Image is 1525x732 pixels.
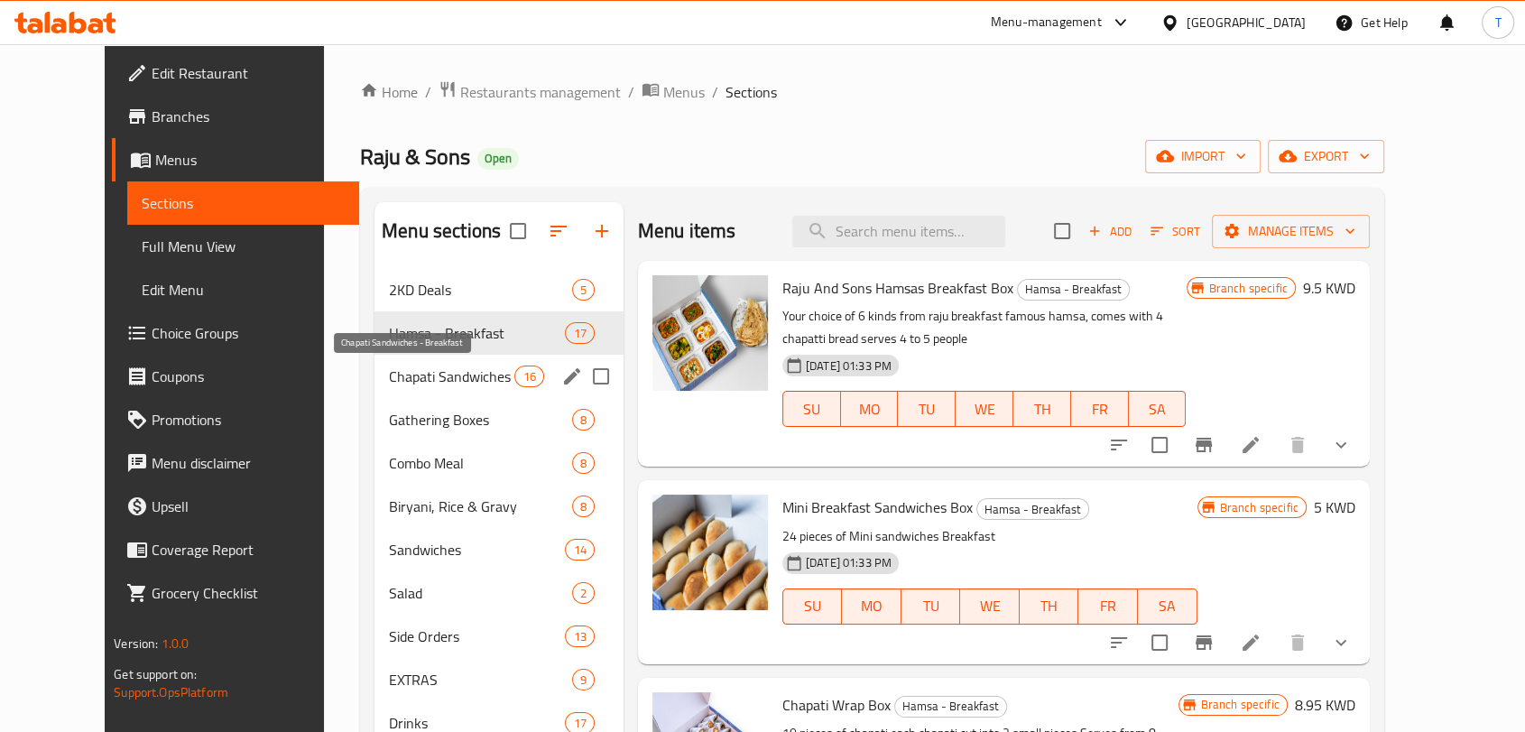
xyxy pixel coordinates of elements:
div: 2KD Deals5 [374,268,624,311]
li: / [712,81,718,103]
a: Menu disclaimer [112,441,359,485]
span: Hamsa - Breakfast [977,499,1088,520]
div: Sandwiches14 [374,528,624,571]
svg: Show Choices [1330,434,1352,456]
p: Your choice of 6 kinds from raju breakfast famous hamsa, comes with 4 chapatti bread serves 4 to ... [782,305,1187,350]
span: Edit Restaurant [152,62,345,84]
span: FR [1086,593,1131,619]
span: Chapati Sandwiches - Breakfast [389,366,514,387]
span: Sort items [1139,218,1212,246]
li: / [628,81,634,103]
span: Hamsa - Breakfast [1018,279,1129,300]
span: Branch specific [1213,499,1306,516]
span: Mini Breakfast Sandwiches Box [782,494,973,521]
a: Edit menu item [1240,434,1262,456]
button: Add [1081,218,1139,246]
div: [GEOGRAPHIC_DATA] [1187,13,1306,32]
div: Hamsa - Breakfast [894,696,1007,718]
div: EXTRAS9 [374,658,624,701]
span: Menu disclaimer [152,452,345,474]
span: T [1494,13,1501,32]
div: Combo Meal8 [374,441,624,485]
button: FR [1078,588,1138,625]
span: Hamsa - Breakfast [389,322,565,344]
button: sort-choices [1097,621,1141,664]
button: FR [1071,391,1129,427]
span: SU [790,593,835,619]
div: Menu-management [991,12,1102,33]
span: Chapati Wrap Box [782,691,891,718]
a: Menus [642,80,705,104]
input: search [792,216,1005,247]
span: Promotions [152,409,345,431]
button: SU [782,391,841,427]
span: 5 [573,282,594,299]
span: FR [1078,396,1122,422]
button: delete [1276,621,1319,664]
span: Raju And Sons Hamsas Breakfast Box [782,274,1013,301]
span: Choice Groups [152,322,345,344]
div: items [565,539,594,561]
span: Salad [389,582,572,604]
a: Full Menu View [127,225,359,268]
h6: 5 KWD [1314,495,1355,520]
a: Branches [112,95,359,138]
span: Select to update [1141,426,1178,464]
h6: 8.95 KWD [1295,692,1355,718]
span: Coverage Report [152,539,345,561]
h6: 9.5 KWD [1303,275,1355,301]
span: Upsell [152,496,345,517]
span: Branch specific [1202,280,1295,297]
span: Raju & Sons [360,136,470,177]
svg: Show Choices [1330,632,1352,653]
button: sort-choices [1097,423,1141,467]
span: MO [848,396,892,422]
h2: Menu items [638,218,736,245]
button: WE [956,391,1013,427]
div: items [572,582,595,604]
span: 17 [566,715,593,732]
span: SA [1136,396,1179,422]
button: import [1145,140,1261,173]
span: Grocery Checklist [152,582,345,604]
a: Edit Restaurant [112,51,359,95]
span: Version: [114,632,158,655]
span: SU [790,396,834,422]
span: import [1160,145,1246,168]
span: Manage items [1226,220,1355,243]
span: TH [1027,593,1072,619]
span: 2 [573,585,594,602]
span: export [1282,145,1370,168]
p: 24 pieces of Mini sandwiches Breakfast [782,525,1197,548]
div: Hamsa - Breakfast [976,498,1089,520]
span: Combo Meal [389,452,572,474]
a: Menus [112,138,359,181]
span: Open [477,151,519,166]
a: Home [360,81,418,103]
div: 2KD Deals [389,279,572,301]
button: Branch-specific-item [1182,423,1225,467]
a: Edit menu item [1240,632,1262,653]
a: Coupons [112,355,359,398]
span: Side Orders [389,625,565,647]
span: TU [909,593,954,619]
span: 8 [573,455,594,472]
button: show more [1319,423,1363,467]
span: Branch specific [1194,696,1287,713]
h2: Menu sections [382,218,501,245]
span: Menus [663,81,705,103]
span: MO [849,593,894,619]
div: Gathering Boxes8 [374,398,624,441]
div: EXTRAS [389,669,572,690]
span: Biryani, Rice & Gravy [389,496,572,517]
div: Salad2 [374,571,624,615]
span: Get support on: [114,663,197,686]
span: 17 [566,325,593,342]
span: Menus [155,149,345,171]
span: 8 [573,412,594,429]
a: Coverage Report [112,528,359,571]
a: Grocery Checklist [112,571,359,615]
